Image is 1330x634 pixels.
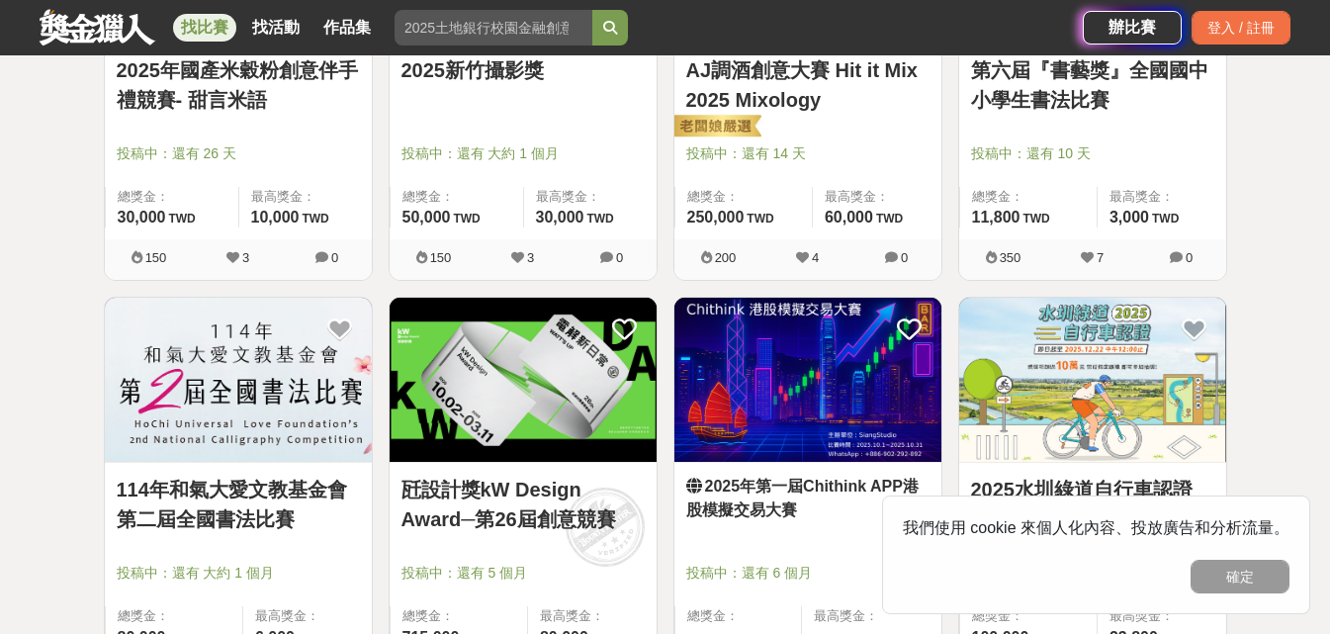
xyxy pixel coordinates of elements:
a: 第六屆『書藝獎』全國國中小學生書法比賽 [971,55,1214,115]
span: 投稿中：還有 26 天 [117,143,360,164]
span: 投稿中：還有 大約 1 個月 [117,563,360,584]
span: 總獎金： [118,187,226,207]
a: 辦比賽 [1083,11,1182,45]
a: Cover Image [959,298,1226,464]
span: 投稿中：還有 5 個月 [401,563,645,584]
a: Cover Image [674,298,941,464]
span: 總獎金： [118,606,230,626]
a: Cover Image [390,298,657,464]
span: 3 [242,250,249,265]
span: 最高獎金： [536,187,645,207]
span: 4 [812,250,819,265]
img: Cover Image [674,298,941,463]
span: TWD [168,212,195,226]
img: Cover Image [959,298,1226,463]
span: 投稿中：還有 大約 1 個月 [401,143,645,164]
span: 總獎金： [402,187,511,207]
a: 作品集 [315,14,379,42]
span: 最高獎金： [825,187,930,207]
span: TWD [302,212,328,226]
span: 150 [145,250,167,265]
span: 最高獎金： [814,606,930,626]
a: 2025年第一屆Chithink APP港股模擬交易大賽 [686,475,930,522]
span: TWD [1152,212,1179,226]
span: 總獎金： [402,606,515,626]
span: TWD [747,212,773,226]
span: 投稿中：還有 10 天 [971,143,1214,164]
span: 最高獎金： [540,606,645,626]
span: 0 [901,250,908,265]
span: 總獎金： [687,606,790,626]
a: Cover Image [105,298,372,464]
span: 350 [1000,250,1021,265]
img: Cover Image [105,298,372,463]
a: 瓩設計獎kW Design Award─第26屆創意競賽 [401,475,645,534]
span: 200 [715,250,737,265]
a: AJ調酒創意大賽 Hit it Mix 2025 Mixology [686,55,930,115]
img: Cover Image [390,298,657,463]
span: 總獎金： [687,187,800,207]
span: 我們使用 cookie 來個人化內容、投放廣告和分析流量。 [903,519,1289,536]
span: 總獎金： [972,187,1085,207]
span: 3,000 [1109,209,1149,226]
span: 50,000 [402,209,451,226]
span: 0 [1186,250,1193,265]
span: TWD [1022,212,1049,226]
span: 10,000 [251,209,300,226]
a: 找比賽 [173,14,236,42]
span: 最高獎金： [255,606,360,626]
span: 7 [1097,250,1104,265]
span: 11,800 [972,209,1020,226]
a: 114年和氣大愛文教基金會第二屆全國書法比賽 [117,475,360,534]
img: 老闆娘嚴選 [670,114,761,141]
input: 2025土地銀行校園金融創意挑戰賽：從你出發 開啟智慧金融新頁 [395,10,592,45]
span: TWD [876,212,903,226]
span: 0 [616,250,623,265]
span: 150 [430,250,452,265]
span: 0 [331,250,338,265]
span: 投稿中：還有 6 個月 [686,563,930,584]
a: 2025水圳綠道自行車認證 [971,475,1214,504]
a: 2025新竹攝影獎 [401,55,645,85]
span: TWD [586,212,613,226]
span: 最高獎金： [251,187,360,207]
button: 確定 [1191,560,1289,593]
div: 登入 / 註冊 [1192,11,1290,45]
span: 最高獎金： [1109,187,1214,207]
span: 30,000 [118,209,166,226]
span: 最高獎金： [1109,606,1214,626]
a: 2025年國產米穀粉創意伴手禮競賽- 甜言米語 [117,55,360,115]
span: 250,000 [687,209,745,226]
a: 找活動 [244,14,308,42]
span: 投稿中：還有 14 天 [686,143,930,164]
span: 60,000 [825,209,873,226]
span: 3 [527,250,534,265]
span: 30,000 [536,209,584,226]
span: TWD [453,212,480,226]
span: 總獎金： [972,606,1085,626]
